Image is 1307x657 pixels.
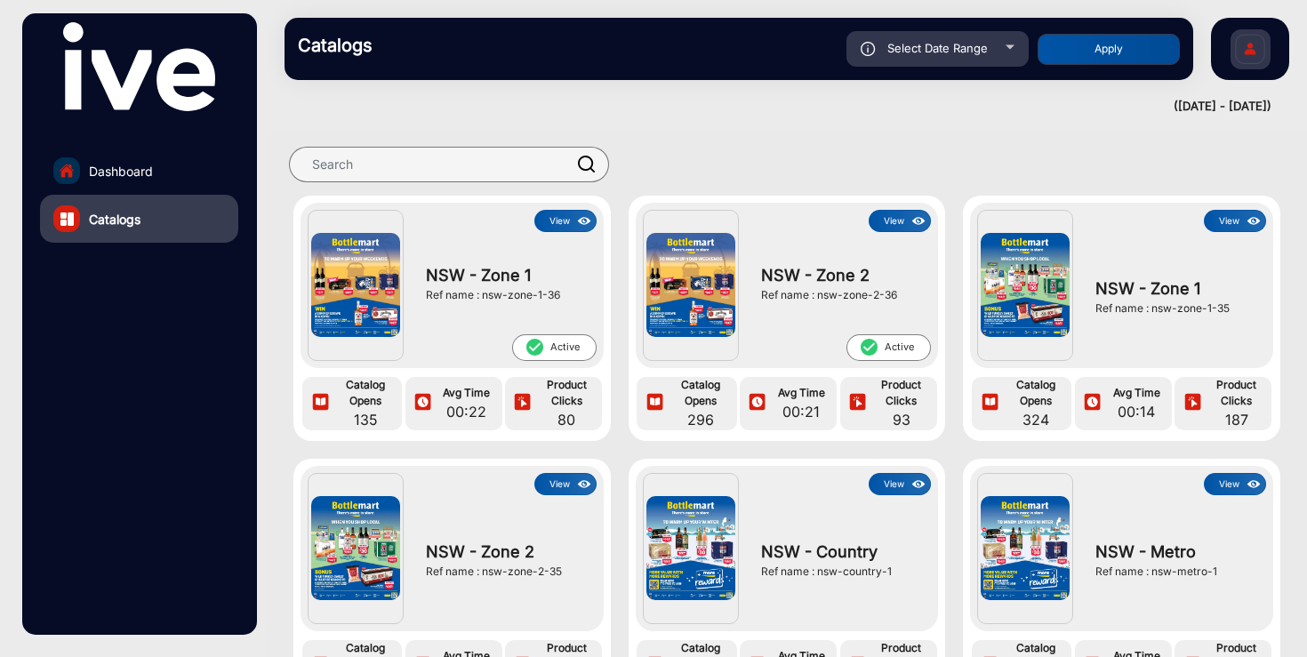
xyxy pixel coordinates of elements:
[426,540,587,564] span: NSW - Zone 2
[646,496,735,600] img: NSW - Country
[289,147,609,182] input: Search
[1244,212,1264,231] img: icon
[512,393,533,413] img: icon
[669,377,733,409] span: Catalog Opens
[426,287,587,303] div: Ref name : nsw-zone-1-36
[534,210,597,232] button: Viewicon
[1183,393,1203,413] img: icon
[89,162,153,180] span: Dashboard
[436,385,497,401] span: Avg Time
[1204,473,1266,495] button: Viewicon
[1095,276,1256,300] span: NSW - Zone 1
[426,263,587,287] span: NSW - Zone 1
[578,156,596,172] img: prodSearch.svg
[298,35,547,56] h3: Catalogs
[761,564,922,580] div: Ref name : nsw-country-1
[536,377,597,409] span: Product Clicks
[59,163,75,179] img: home
[40,195,238,243] a: Catalogs
[861,42,876,56] img: icon
[512,334,597,361] span: Active
[63,22,214,111] img: vmg-logo
[536,409,597,430] span: 80
[870,377,932,409] span: Product Clicks
[574,212,595,231] img: icon
[40,147,238,195] a: Dashboard
[1105,401,1167,422] span: 00:14
[574,475,595,494] img: icon
[1231,20,1269,83] img: Sign%20Up.svg
[267,98,1271,116] div: ([DATE] - [DATE])
[771,401,832,422] span: 00:21
[887,41,988,55] span: Select Date Range
[311,496,400,600] img: NSW - Zone 2
[646,233,735,337] img: NSW - Zone 2
[859,337,878,357] mat-icon: check_circle
[534,473,597,495] button: Viewicon
[645,393,665,413] img: icon
[870,409,932,430] span: 93
[981,496,1070,600] img: NSW - Metro
[413,393,433,413] img: icon
[1082,393,1103,413] img: icon
[333,409,397,430] span: 135
[1038,34,1180,65] button: Apply
[333,377,397,409] span: Catalog Opens
[847,393,868,413] img: icon
[1004,409,1068,430] span: 324
[747,393,767,413] img: icon
[1095,564,1256,580] div: Ref name : nsw-metro-1
[669,409,733,430] span: 296
[869,473,931,495] button: Viewicon
[1105,385,1167,401] span: Avg Time
[980,393,1000,413] img: icon
[311,233,400,337] img: NSW - Zone 1
[771,385,832,401] span: Avg Time
[436,401,497,422] span: 00:22
[761,540,922,564] span: NSW - Country
[426,564,587,580] div: Ref name : nsw-zone-2-35
[1204,210,1266,232] button: Viewicon
[310,393,331,413] img: icon
[909,212,929,231] img: icon
[525,337,544,357] mat-icon: check_circle
[1095,540,1256,564] span: NSW - Metro
[981,233,1070,337] img: NSW - Zone 1
[761,263,922,287] span: NSW - Zone 2
[1206,377,1267,409] span: Product Clicks
[60,212,74,226] img: catalog
[1004,377,1068,409] span: Catalog Opens
[1095,300,1256,316] div: Ref name : nsw-zone-1-35
[89,210,140,228] span: Catalogs
[909,475,929,494] img: icon
[846,334,931,361] span: Active
[1206,409,1267,430] span: 187
[869,210,931,232] button: Viewicon
[1244,475,1264,494] img: icon
[761,287,922,303] div: Ref name : nsw-zone-2-36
